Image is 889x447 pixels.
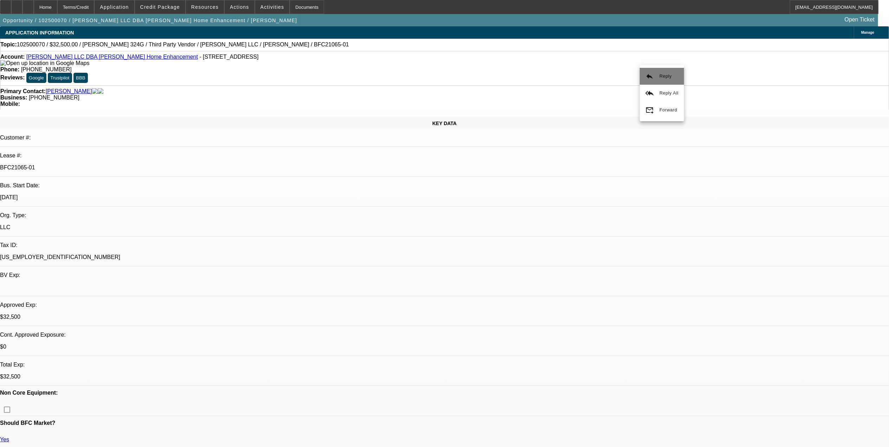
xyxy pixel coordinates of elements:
[0,60,89,66] a: View Google Maps
[230,4,249,10] span: Actions
[140,4,180,10] span: Credit Package
[17,41,349,48] span: 102500070 / $32,500.00 / [PERSON_NAME] 324G / Third Party Vendor / [PERSON_NAME] LLC / [PERSON_NA...
[5,30,74,35] span: APPLICATION INFORMATION
[191,4,219,10] span: Resources
[26,73,46,83] button: Google
[645,106,654,114] mat-icon: forward_to_inbox
[645,72,654,80] mat-icon: reply
[659,73,672,79] span: Reply
[0,60,89,66] img: Open up location in Google Maps
[3,18,297,23] span: Opportunity / 102500070 / [PERSON_NAME] LLC DBA [PERSON_NAME] Home Enhancement / [PERSON_NAME]
[29,95,79,101] span: [PHONE_NUMBER]
[659,107,677,112] span: Forward
[260,4,284,10] span: Activities
[100,4,129,10] span: Application
[0,88,46,95] strong: Primary Contact:
[26,54,198,60] a: [PERSON_NAME] LLC DBA [PERSON_NAME] Home Enhancement
[46,88,92,95] a: [PERSON_NAME]
[0,41,17,48] strong: Topic:
[199,54,258,60] span: - [STREET_ADDRESS]
[186,0,224,14] button: Resources
[95,0,134,14] button: Application
[659,90,678,96] span: Reply All
[432,121,457,126] span: KEY DATA
[0,101,20,107] strong: Mobile:
[73,73,88,83] button: BBB
[135,0,185,14] button: Credit Package
[0,54,25,60] strong: Account:
[645,89,654,97] mat-icon: reply_all
[48,73,72,83] button: Trustpilot
[255,0,290,14] button: Activities
[0,66,19,72] strong: Phone:
[92,88,98,95] img: facebook-icon.png
[98,88,103,95] img: linkedin-icon.png
[861,31,874,34] span: Manage
[842,14,877,26] a: Open Ticket
[0,74,25,80] strong: Reviews:
[21,66,72,72] span: [PHONE_NUMBER]
[0,95,27,101] strong: Business:
[225,0,255,14] button: Actions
